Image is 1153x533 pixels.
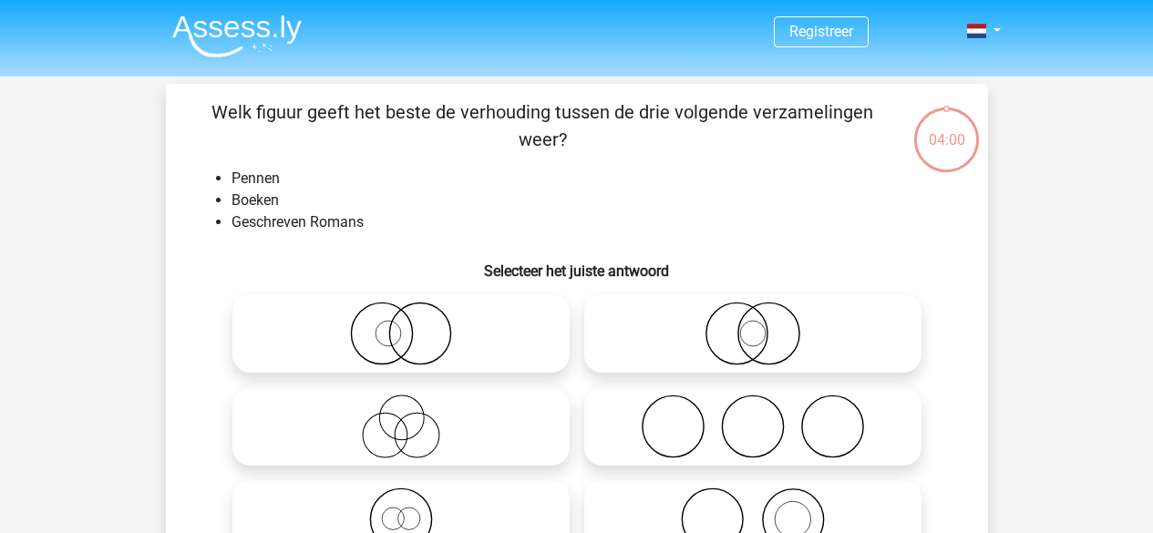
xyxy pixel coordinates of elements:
[195,248,959,280] h6: Selecteer het juiste antwoord
[232,211,959,233] li: Geschreven Romans
[172,15,302,57] img: Assessly
[232,168,959,190] li: Pennen
[912,106,981,151] div: 04:00
[195,98,890,153] p: Welk figuur geeft het beste de verhouding tussen de drie volgende verzamelingen weer?
[232,190,959,211] li: Boeken
[789,23,853,40] a: Registreer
